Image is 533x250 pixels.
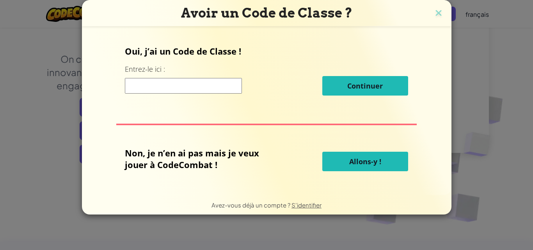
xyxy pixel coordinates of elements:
[181,5,352,21] span: Avoir un Code de Classe ?
[211,201,291,209] span: Avez-vous déjà un compte ?
[349,157,381,166] span: Allons-y !
[125,147,283,170] p: Non, je n’en ai pas mais je veux jouer à CodeCombat !
[322,76,408,96] button: Continuer
[125,45,408,57] p: Oui, j’ai un Code de Classe !
[322,152,408,171] button: Allons-y !
[347,81,383,90] span: Continuer
[125,64,165,74] label: Entrez-le ici :
[291,201,322,209] a: S'identifier
[434,8,444,20] img: close icon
